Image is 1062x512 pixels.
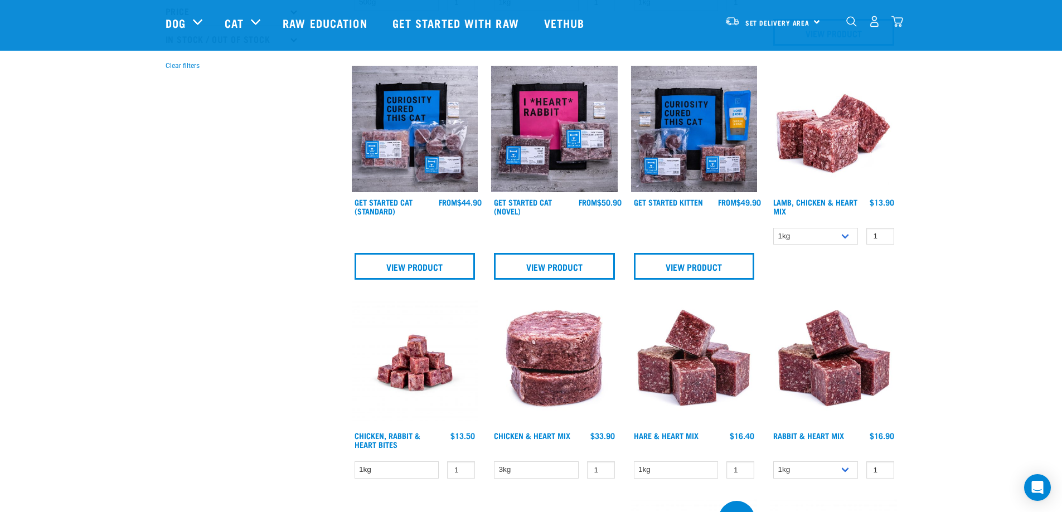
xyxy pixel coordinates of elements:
a: View Product [634,253,755,280]
span: Set Delivery Area [745,21,810,25]
button: Clear filters [166,61,200,71]
a: Get started with Raw [381,1,533,45]
a: Hare & Heart Mix [634,433,699,437]
div: $13.50 [450,431,475,440]
input: 1 [866,228,894,245]
a: View Product [355,253,476,280]
div: $16.90 [870,431,894,440]
div: $33.90 [590,431,615,440]
input: 1 [866,461,894,479]
img: 1087 Rabbit Heart Cubes 01 [770,300,897,426]
img: Chicken Rabbit Heart 1609 [352,300,478,426]
a: Get Started Kitten [634,200,703,204]
span: FROM [579,200,597,204]
img: home-icon@2x.png [891,16,903,27]
div: $50.90 [579,198,622,207]
img: 1124 Lamb Chicken Heart Mix 01 [770,66,897,192]
a: Cat [225,14,244,31]
input: 1 [447,461,475,479]
div: $49.90 [718,198,761,207]
div: $13.90 [870,198,894,207]
div: $44.90 [439,198,482,207]
img: van-moving.png [725,16,740,26]
img: Assortment Of Raw Essential Products For Cats Including, Blue And Black Tote Bag With "Curiosity ... [352,66,478,192]
a: Chicken, Rabbit & Heart Bites [355,433,420,446]
img: user.png [869,16,880,27]
div: Open Intercom Messenger [1024,474,1051,501]
img: Assortment Of Raw Essential Products For Cats Including, Pink And Black Tote Bag With "I *Heart* ... [491,66,618,192]
a: Vethub [533,1,599,45]
a: Raw Education [271,1,381,45]
a: Chicken & Heart Mix [494,433,570,437]
span: FROM [439,200,457,204]
a: Rabbit & Heart Mix [773,433,844,437]
a: View Product [494,253,615,280]
div: $16.40 [730,431,754,440]
img: home-icon-1@2x.png [846,16,857,27]
img: NSP Kitten Update [631,66,758,192]
input: 1 [726,461,754,479]
img: Chicken and Heart Medallions [491,300,618,426]
a: Get Started Cat (Novel) [494,200,552,213]
input: 1 [587,461,615,479]
span: FROM [718,200,736,204]
a: Get Started Cat (Standard) [355,200,413,213]
img: Pile Of Cubed Hare Heart For Pets [631,300,758,426]
a: Dog [166,14,186,31]
a: Lamb, Chicken & Heart Mix [773,200,857,213]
